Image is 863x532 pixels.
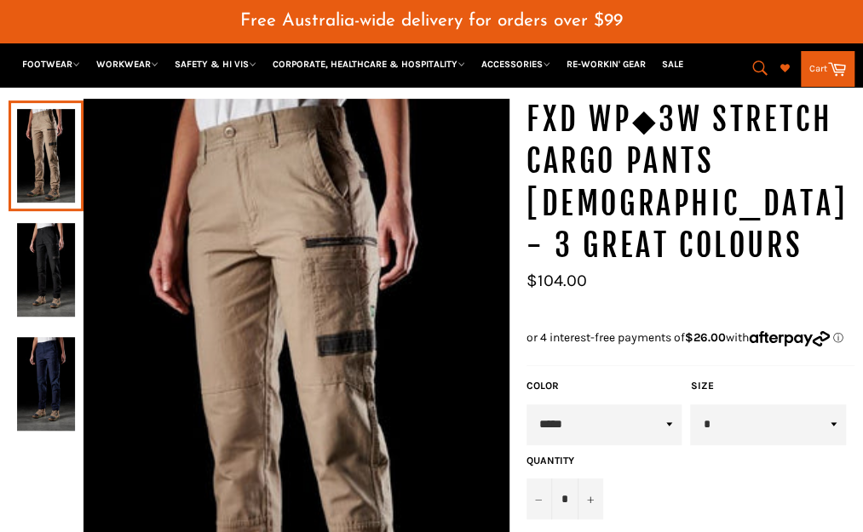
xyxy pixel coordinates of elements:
[578,478,603,519] button: Increase item quantity by one
[15,51,87,77] a: FOOTWEAR
[801,51,854,87] a: Cart
[526,271,587,290] span: $104.00
[655,51,690,77] a: SALE
[690,379,846,393] label: Size
[17,223,75,317] img: FXD WP◆3W Stretch Cargo Pants LADIES - 3 Great Colours - Workin' Gear
[526,379,682,393] label: Color
[266,51,472,77] a: CORPORATE, HEALTHCARE & HOSPITALITY
[560,51,653,77] a: RE-WORKIN' GEAR
[526,478,552,519] button: Reduce item quantity by one
[17,337,75,431] img: FXD WP◆3W Stretch Cargo Pants LADIES - 3 Great Colours - Workin' Gear
[89,51,165,77] a: WORKWEAR
[475,51,557,77] a: ACCESSORIES
[168,51,263,77] a: SAFETY & HI VIS
[240,12,623,30] span: Free Australia-wide delivery for orders over $99
[526,99,854,267] h1: FXD WP◆3W Stretch Cargo Pants [DEMOGRAPHIC_DATA] - 3 Great Colours
[526,454,603,468] label: Quantity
